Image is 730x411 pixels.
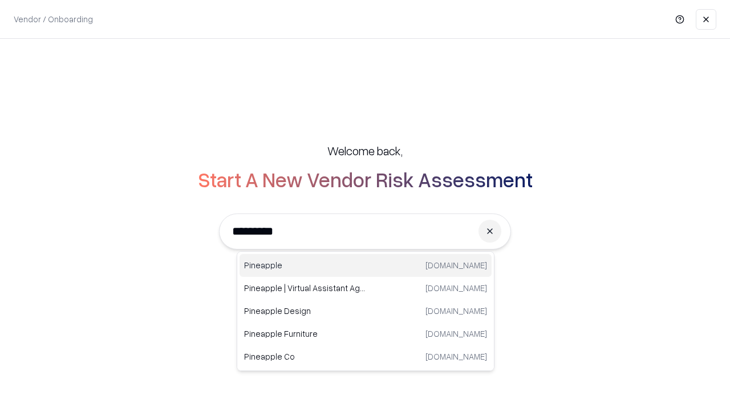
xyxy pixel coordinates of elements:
p: Pineapple | Virtual Assistant Agency [244,282,366,294]
p: [DOMAIN_NAME] [425,259,487,271]
p: [DOMAIN_NAME] [425,305,487,317]
p: [DOMAIN_NAME] [425,328,487,340]
p: Pineapple Furniture [244,328,366,340]
p: Vendor / Onboarding [14,13,93,25]
p: Pineapple Co [244,350,366,362]
p: Pineapple Design [244,305,366,317]
div: Suggestions [237,251,494,371]
p: [DOMAIN_NAME] [425,350,487,362]
p: [DOMAIN_NAME] [425,282,487,294]
h5: Welcome back, [327,143,403,159]
h2: Start A New Vendor Risk Assessment [198,168,533,191]
p: Pineapple [244,259,366,271]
